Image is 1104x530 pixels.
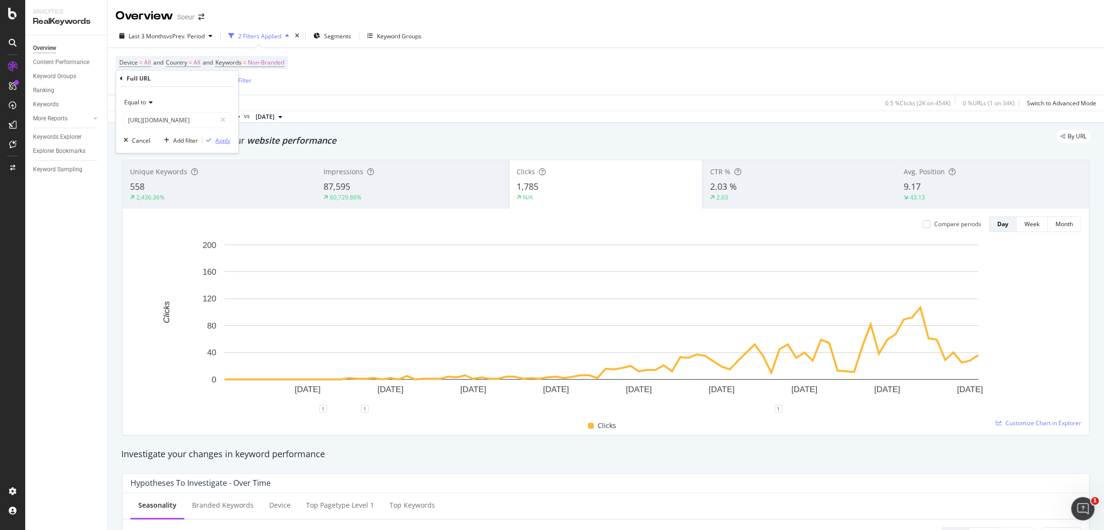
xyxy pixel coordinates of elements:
[363,28,425,44] button: Keyword Groups
[997,220,1008,228] div: Day
[207,348,216,357] text: 40
[910,193,925,201] div: 43.13
[244,112,252,120] span: vs
[330,193,361,201] div: 60,729.86%
[173,136,198,145] div: Add filter
[226,76,252,84] div: Add Filter
[377,384,404,394] text: [DATE]
[203,294,216,303] text: 120
[33,85,100,96] a: Ranking
[189,58,192,66] span: =
[33,57,89,67] div: Content Performance
[256,113,275,121] span: 2025 Jun. 4th
[1024,220,1039,228] div: Week
[198,14,204,20] div: arrow-right-arrow-left
[33,114,91,124] a: More Reports
[130,240,1073,409] svg: A chart.
[203,240,216,249] text: 200
[517,181,538,192] span: 1,785
[119,58,138,66] span: Device
[129,32,166,40] span: Last 3 Months
[33,146,85,156] div: Explorer Bookmarks
[33,165,100,175] a: Keyword Sampling
[33,132,100,142] a: Keywords Explorer
[121,448,1090,461] div: Investigate your changes in keyword performance
[377,32,422,40] div: Keyword Groups
[33,8,99,16] div: Analytics
[33,114,67,124] div: More Reports
[523,193,533,201] div: N/A
[1071,497,1094,520] iframe: Intercom live chat
[934,220,981,228] div: Compare periods
[963,99,1015,107] div: 0 % URLs ( 1 on 34K )
[33,85,54,96] div: Ranking
[132,136,150,145] div: Cancel
[138,500,177,510] div: Seasonality
[33,71,100,82] a: Keyword Groups
[1055,220,1073,228] div: Month
[33,57,100,67] a: Content Performance
[33,99,59,110] div: Keywords
[212,375,216,384] text: 0
[1068,133,1087,139] span: By URL
[33,71,76,82] div: Keyword Groups
[710,181,737,192] span: 2.03 %
[203,267,216,277] text: 160
[215,58,242,66] span: Keywords
[269,500,291,510] div: Device
[177,12,195,22] div: Soeur
[192,500,254,510] div: Branded Keywords
[1048,216,1081,232] button: Month
[1023,95,1096,111] button: Switch to Advanced Mode
[33,43,100,53] a: Overview
[1091,497,1099,505] span: 1
[130,181,145,192] span: 558
[460,384,487,394] text: [DATE]
[243,58,246,66] span: =
[202,135,230,145] button: Apply
[1017,216,1048,232] button: Week
[203,58,213,66] span: and
[248,56,284,69] span: Non-Branded
[885,99,951,107] div: 0.5 % Clicks ( 2K on 454K )
[33,43,56,53] div: Overview
[775,405,782,413] div: 1
[115,8,173,24] div: Overview
[1056,130,1090,143] div: legacy label
[139,58,143,66] span: =
[33,99,100,110] a: Keywords
[162,301,171,323] text: Clicks
[874,384,900,394] text: [DATE]
[324,167,363,176] span: Impressions
[33,16,99,27] div: RealKeywords
[166,58,187,66] span: Country
[319,405,327,413] div: 1
[293,31,301,41] div: times
[709,384,735,394] text: [DATE]
[144,56,151,69] span: All
[598,420,616,431] span: Clicks
[957,384,983,394] text: [DATE]
[361,405,369,413] div: 1
[294,384,321,394] text: [DATE]
[33,146,100,156] a: Explorer Bookmarks
[306,500,374,510] div: Top Pagetype Level 1
[996,419,1081,427] a: Customize Chart in Explorer
[33,165,82,175] div: Keyword Sampling
[517,167,535,176] span: Clicks
[626,384,652,394] text: [DATE]
[120,135,150,145] button: Cancel
[124,98,146,106] span: Equal to
[194,56,200,69] span: All
[710,167,731,176] span: CTR %
[904,167,945,176] span: Avg. Position
[904,181,921,192] span: 9.17
[238,32,281,40] div: 2 Filters Applied
[390,500,435,510] div: Top Keywords
[115,28,216,44] button: Last 3 MonthsvsPrev. Period
[127,74,151,83] div: Full URL
[1027,99,1096,107] div: Switch to Advanced Mode
[207,321,216,331] text: 80
[153,58,163,66] span: and
[215,136,230,145] div: Apply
